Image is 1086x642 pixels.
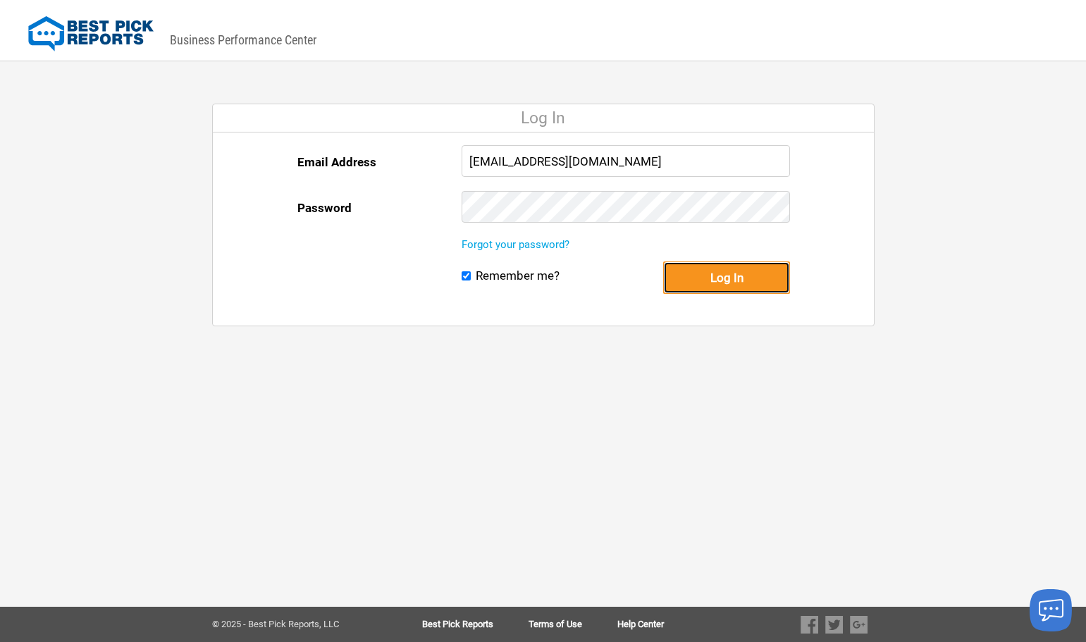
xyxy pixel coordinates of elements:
[297,191,352,225] label: Password
[617,619,664,629] a: Help Center
[1030,589,1072,631] button: Launch chat
[212,619,378,629] div: © 2025 - Best Pick Reports, LLC
[462,238,569,251] a: Forgot your password?
[422,619,529,629] a: Best Pick Reports
[297,145,376,179] label: Email Address
[663,261,790,294] button: Log In
[213,104,874,132] div: Log In
[529,619,617,629] a: Terms of Use
[476,268,560,283] label: Remember me?
[28,16,154,51] img: Best Pick Reports Logo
